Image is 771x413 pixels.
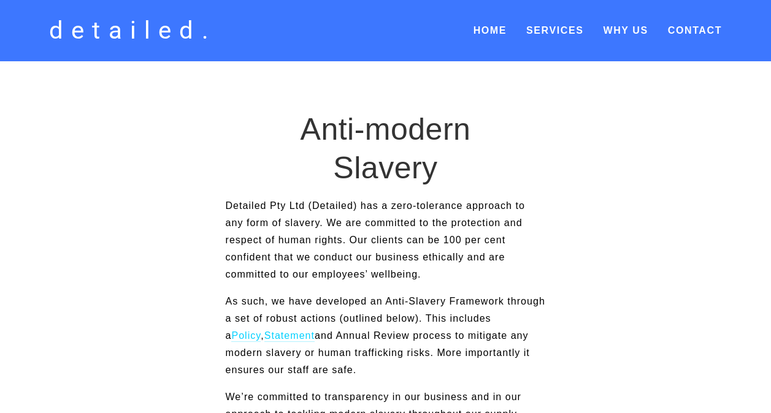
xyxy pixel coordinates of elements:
[668,20,722,42] a: Contact
[264,330,315,342] a: Statement
[43,12,223,49] a: detailed.
[474,20,507,42] a: Home
[226,197,546,283] p: Detailed Pty Ltd (Detailed) has a zero-tolerance approach to any form of slavery. We are committe...
[603,25,648,36] a: Why Us
[231,330,261,342] a: Policy
[526,25,583,36] a: Services
[280,110,491,187] h1: Anti-modern Slavery
[226,293,546,379] p: As such, we have developed an Anti-Slavery Framework through a set of robust actions (outlined be...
